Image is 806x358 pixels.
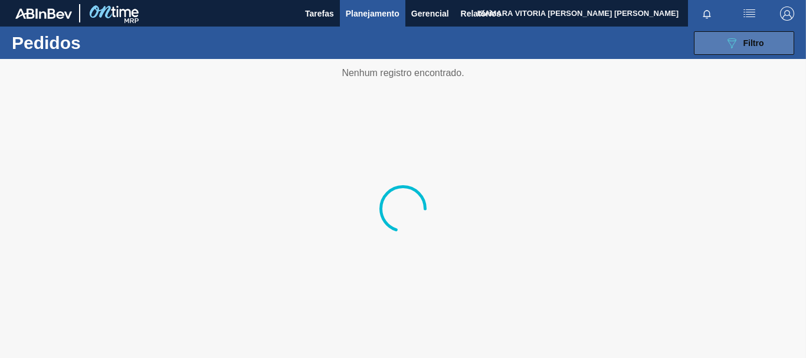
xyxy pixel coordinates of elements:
[15,8,72,19] img: TNhmsLtSVTkK8tSr43FrP2fwEKptu5GPRR3wAAAABJRU5ErkJggg==
[688,5,726,22] button: Notificações
[305,6,334,21] span: Tarefas
[461,6,501,21] span: Relatórios
[743,38,764,48] span: Filtro
[742,6,756,21] img: userActions
[12,36,177,50] h1: Pedidos
[346,6,399,21] span: Planejamento
[694,31,794,55] button: Filtro
[411,6,449,21] span: Gerencial
[780,6,794,21] img: Logout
